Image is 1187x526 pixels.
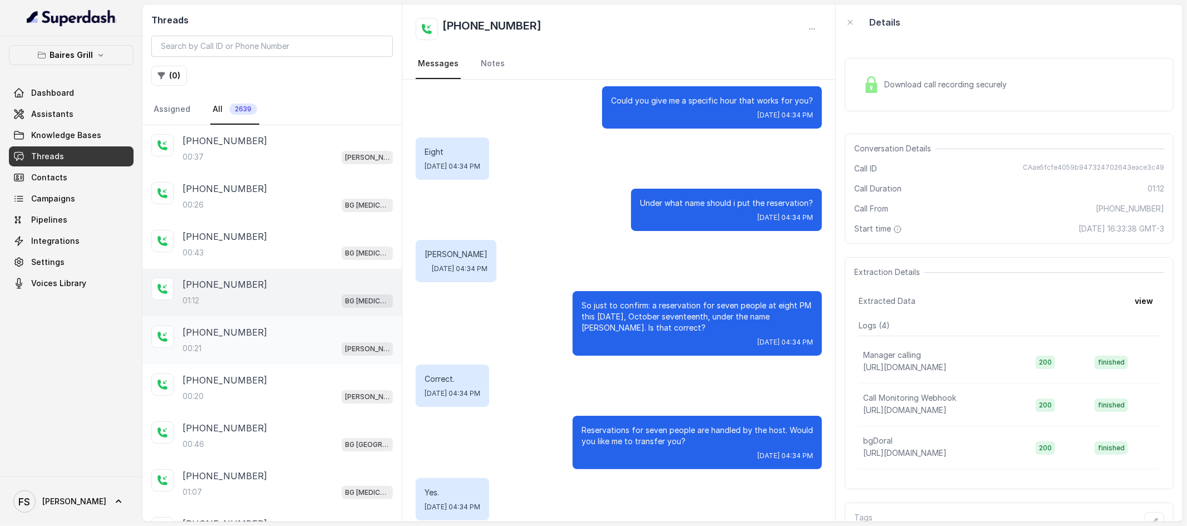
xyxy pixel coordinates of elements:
[183,486,202,498] p: 01:07
[479,49,507,79] a: Notes
[757,338,813,347] span: [DATE] 04:34 PM
[183,134,267,148] p: [PHONE_NUMBER]
[151,95,393,125] nav: Tabs
[1147,183,1164,194] span: 01:12
[31,87,74,99] span: Dashboard
[869,16,900,29] p: Details
[229,104,257,115] span: 2639
[442,18,541,40] h2: [PHONE_NUMBER]
[432,264,487,273] span: [DATE] 04:34 PM
[425,487,480,498] p: Yes.
[1078,223,1164,234] span: [DATE] 16:33:38 GMT-3
[31,257,65,268] span: Settings
[425,249,487,260] p: [PERSON_NAME]
[854,203,888,214] span: Call From
[9,252,134,272] a: Settings
[863,350,921,361] p: Manager calling
[1095,356,1128,369] span: finished
[863,392,956,404] p: Call Monitoring Webhook
[757,451,813,460] span: [DATE] 04:34 PM
[854,223,904,234] span: Start time
[19,496,31,508] text: FS
[31,278,86,289] span: Voices Library
[425,146,480,158] p: Eight
[854,163,877,174] span: Call ID
[1096,203,1164,214] span: [PHONE_NUMBER]
[9,83,134,103] a: Dashboard
[9,168,134,188] a: Contacts
[854,183,902,194] span: Call Duration
[854,267,924,278] span: Extraction Details
[9,210,134,230] a: Pipelines
[183,278,267,291] p: [PHONE_NUMBER]
[425,162,480,171] span: [DATE] 04:34 PM
[757,213,813,222] span: [DATE] 04:34 PM
[345,391,390,402] p: [PERSON_NAME]
[9,486,134,517] a: [PERSON_NAME]
[27,9,116,27] img: light.svg
[854,143,935,154] span: Conversation Details
[9,189,134,209] a: Campaigns
[425,389,480,398] span: [DATE] 04:34 PM
[183,295,199,306] p: 01:12
[183,151,204,163] p: 00:37
[863,448,947,458] span: [URL][DOMAIN_NAME]
[859,320,1160,331] p: Logs ( 4 )
[50,48,93,62] p: Baires Grill
[345,343,390,355] p: [PERSON_NAME]
[1036,356,1055,369] span: 200
[31,193,75,204] span: Campaigns
[345,296,390,307] p: BG [MEDICAL_DATA]
[1095,399,1128,412] span: finished
[31,214,67,225] span: Pipelines
[183,247,204,258] p: 00:43
[9,146,134,166] a: Threads
[345,248,390,259] p: BG [MEDICAL_DATA]
[183,199,204,210] p: 00:26
[210,95,259,125] a: All2639
[183,391,204,402] p: 00:20
[42,496,106,507] span: [PERSON_NAME]
[31,235,80,247] span: Integrations
[640,198,813,209] p: Under what name should i put the reservation?
[151,36,393,57] input: Search by Call ID or Phone Number
[183,469,267,483] p: [PHONE_NUMBER]
[183,230,267,243] p: [PHONE_NUMBER]
[183,421,267,435] p: [PHONE_NUMBER]
[183,439,204,450] p: 00:46
[859,296,915,307] span: Extracted Data
[582,300,813,333] p: So just to confirm: a reservation for seven people at eight PM this [DATE], October seventeenth, ...
[183,373,267,387] p: [PHONE_NUMBER]
[9,45,134,65] button: Baires Grill
[151,95,193,125] a: Assigned
[31,172,67,183] span: Contacts
[863,435,893,446] p: bgDoral
[31,109,73,120] span: Assistants
[863,478,923,489] p: baseExtractions
[1036,441,1055,455] span: 200
[9,104,134,124] a: Assistants
[884,79,1011,90] span: Download call recording securely
[183,182,267,195] p: [PHONE_NUMBER]
[416,49,461,79] a: Messages
[183,326,267,339] p: [PHONE_NUMBER]
[9,125,134,145] a: Knowledge Bases
[582,425,813,447] p: Reservations for seven people are handled by the host. Would you like me to transfer you?
[9,231,134,251] a: Integrations
[863,405,947,415] span: [URL][DOMAIN_NAME]
[611,95,813,106] p: Could you give me a specific hour that works for you?
[345,152,390,163] p: [PERSON_NAME]
[757,111,813,120] span: [DATE] 04:34 PM
[151,66,187,86] button: (0)
[863,362,947,372] span: [URL][DOMAIN_NAME]
[425,373,480,385] p: Correct.
[863,76,880,93] img: Lock Icon
[345,439,390,450] p: BG [GEOGRAPHIC_DATA]
[1128,291,1160,311] button: view
[345,200,390,211] p: BG [MEDICAL_DATA]
[183,343,201,354] p: 00:21
[151,13,393,27] h2: Threads
[31,151,64,162] span: Threads
[416,49,822,79] nav: Tabs
[345,487,390,498] p: BG [MEDICAL_DATA]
